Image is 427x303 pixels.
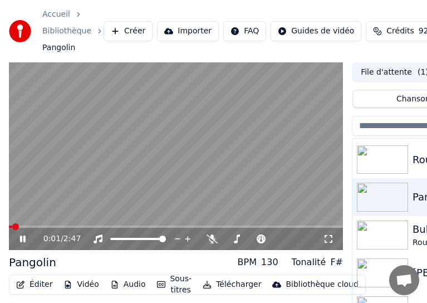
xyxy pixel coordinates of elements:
button: Télécharger [198,277,266,292]
span: 2:47 [63,233,81,245]
div: 130 [261,256,278,269]
div: / [43,233,70,245]
button: Vidéo [59,277,103,292]
div: Bibliothèque cloud [286,279,358,290]
button: Guides de vidéo [271,21,361,41]
div: Tonalité [292,256,326,269]
nav: breadcrumb [42,9,104,53]
a: Accueil [42,9,70,20]
button: FAQ [223,21,266,41]
div: F# [330,256,343,269]
button: Créer [104,21,153,41]
button: Audio [106,277,150,292]
div: Pangolin [9,255,56,270]
div: BPM [238,256,257,269]
a: Bibliothèque [42,26,91,37]
div: Ouvrir le chat [389,265,419,295]
img: youka [9,20,31,42]
span: 0:01 [43,233,61,245]
span: Pangolin [42,42,75,53]
button: Éditer [12,277,57,292]
button: Sous-titres [153,271,197,298]
span: Crédits [386,26,414,37]
button: Importer [157,21,219,41]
